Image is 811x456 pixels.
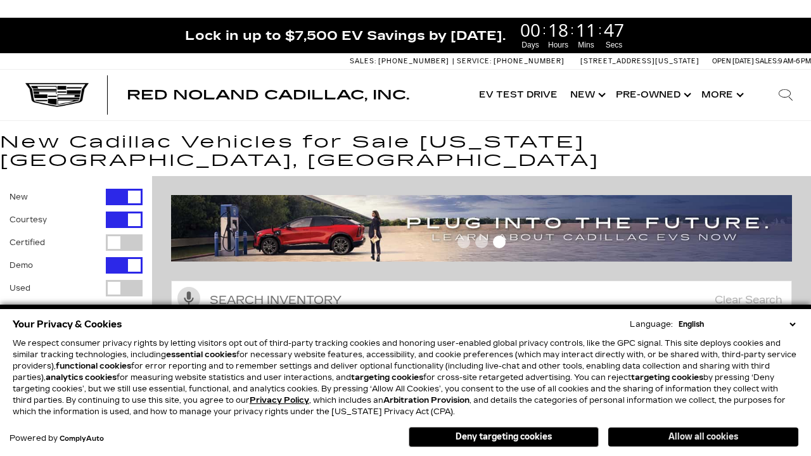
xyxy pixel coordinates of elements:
[630,320,673,328] div: Language:
[778,57,811,65] span: 9 AM-6 PM
[789,24,805,39] a: Close
[177,287,200,310] svg: Click to toggle on voice search
[56,362,131,370] strong: functional cookies
[546,21,570,39] span: 18
[46,373,117,382] strong: analytics cookies
[10,213,47,226] label: Courtesy
[475,236,488,248] span: Go to slide 2
[631,373,703,382] strong: targeting cookies
[494,57,565,65] span: [PHONE_NUMBER]
[473,70,564,120] a: EV Test Drive
[350,58,452,65] a: Sales: [PHONE_NUMBER]
[185,27,506,44] span: Lock in up to $7,500 EV Savings by [DATE].
[171,281,792,320] input: Search Inventory
[10,236,45,249] label: Certified
[166,350,236,359] strong: essential cookies
[542,20,546,39] span: :
[546,39,570,51] span: Hours
[10,259,33,272] label: Demo
[518,21,542,39] span: 00
[493,236,506,248] span: Go to slide 3
[598,20,602,39] span: :
[378,57,449,65] span: [PHONE_NUMBER]
[457,57,492,65] span: Service:
[574,39,598,51] span: Mins
[250,396,309,405] a: Privacy Policy
[13,315,122,333] span: Your Privacy & Cookies
[351,373,423,382] strong: targeting cookies
[10,191,28,203] label: New
[695,70,748,120] button: More
[25,83,89,107] img: Cadillac Dark Logo with Cadillac White Text
[675,319,798,330] select: Language Select
[564,70,610,120] a: New
[457,236,470,248] span: Go to slide 1
[10,434,104,443] div: Powered by
[127,87,409,103] span: Red Noland Cadillac, Inc.
[518,39,542,51] span: Days
[409,427,599,447] button: Deny targeting cookies
[602,21,626,39] span: 47
[602,39,626,51] span: Secs
[570,20,574,39] span: :
[712,57,754,65] span: Open [DATE]
[610,70,695,120] a: Pre-Owned
[60,435,104,443] a: ComplyAuto
[13,338,798,417] p: We respect consumer privacy rights by letting visitors opt out of third-party tracking cookies an...
[383,396,469,405] strong: Arbitration Provision
[755,57,778,65] span: Sales:
[608,427,798,446] button: Allow all cookies
[350,57,376,65] span: Sales:
[452,58,568,65] a: Service: [PHONE_NUMBER]
[574,21,598,39] span: 11
[10,282,30,294] label: Used
[580,57,699,65] a: [STREET_ADDRESS][US_STATE]
[171,195,792,262] img: ev-blog-post-banners4
[127,89,409,101] a: Red Noland Cadillac, Inc.
[10,189,143,319] div: Filter by Vehicle Type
